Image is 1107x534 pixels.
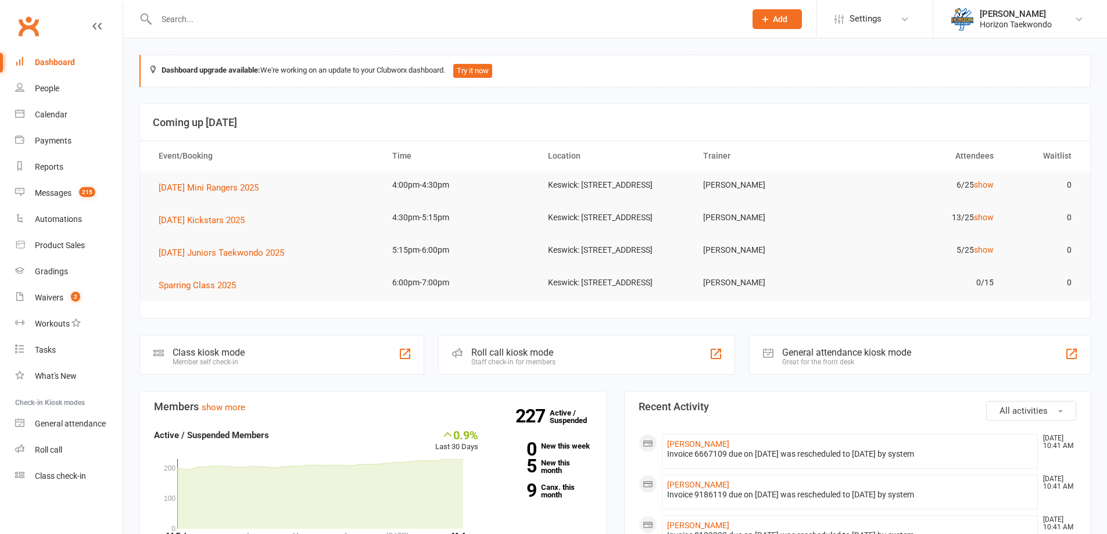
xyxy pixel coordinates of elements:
[782,358,911,366] div: Great for the front desk
[159,213,253,227] button: [DATE] Kickstars 2025
[159,215,245,225] span: [DATE] Kickstars 2025
[162,66,260,74] strong: Dashboard upgrade available:
[35,214,82,224] div: Automations
[496,483,592,499] a: 9Canx. this month
[35,136,71,145] div: Payments
[153,117,1077,128] h3: Coming up [DATE]
[753,9,802,29] button: Add
[15,49,123,76] a: Dashboard
[435,428,478,441] div: 0.9%
[148,141,382,171] th: Event/Booking
[496,459,592,474] a: 5New this month
[35,345,56,354] div: Tasks
[693,204,848,231] td: [PERSON_NAME]
[35,110,67,119] div: Calendar
[382,204,538,231] td: 4:30pm-5:15pm
[538,269,693,296] td: Keswick: [STREET_ADDRESS]
[15,128,123,154] a: Payments
[14,12,43,41] a: Clubworx
[173,347,245,358] div: Class kiosk mode
[693,269,848,296] td: [PERSON_NAME]
[667,521,729,530] a: [PERSON_NAME]
[159,278,244,292] button: Sparring Class 2025
[382,171,538,199] td: 4:00pm-4:30pm
[35,471,86,481] div: Class check-in
[974,213,994,222] a: show
[382,269,538,296] td: 6:00pm-7:00pm
[986,401,1076,421] button: All activities
[496,440,536,458] strong: 0
[15,102,123,128] a: Calendar
[35,241,85,250] div: Product Sales
[35,267,68,276] div: Gradings
[159,280,236,291] span: Sparring Class 2025
[15,337,123,363] a: Tasks
[79,187,95,197] span: 215
[35,371,77,381] div: What's New
[667,449,1033,459] div: Invoice 6667109 due on [DATE] was rescheduled to [DATE] by system
[848,269,1004,296] td: 0/15
[15,311,123,337] a: Workouts
[453,64,492,78] button: Try it now
[667,490,1033,500] div: Invoice 9186119 due on [DATE] was rescheduled to [DATE] by system
[35,445,62,454] div: Roll call
[471,358,556,366] div: Staff check-in for members
[35,58,75,67] div: Dashboard
[15,154,123,180] a: Reports
[35,293,63,302] div: Waivers
[1004,204,1082,231] td: 0
[980,9,1052,19] div: [PERSON_NAME]
[1037,516,1076,531] time: [DATE] 10:41 AM
[1037,435,1076,450] time: [DATE] 10:41 AM
[848,171,1004,199] td: 6/25
[435,428,478,453] div: Last 30 Days
[159,248,284,258] span: [DATE] Juniors Taekwondo 2025
[850,6,882,32] span: Settings
[538,236,693,264] td: Keswick: [STREET_ADDRESS]
[35,188,71,198] div: Messages
[782,347,911,358] div: General attendance kiosk mode
[15,363,123,389] a: What's New
[153,11,737,27] input: Search...
[15,259,123,285] a: Gradings
[159,181,267,195] button: [DATE] Mini Rangers 2025
[15,411,123,437] a: General attendance kiosk mode
[139,55,1091,87] div: We're working on an update to your Clubworx dashboard.
[951,8,974,31] img: thumb_image1625461565.png
[35,162,63,171] div: Reports
[382,141,538,171] th: Time
[154,430,269,440] strong: Active / Suspended Members
[639,401,1077,413] h3: Recent Activity
[980,19,1052,30] div: Horizon Taekwondo
[693,141,848,171] th: Trainer
[538,204,693,231] td: Keswick: [STREET_ADDRESS]
[154,401,592,413] h3: Members
[15,206,123,232] a: Automations
[550,400,601,433] a: 227Active / Suspended
[848,204,1004,231] td: 13/25
[693,171,848,199] td: [PERSON_NAME]
[1004,236,1082,264] td: 0
[15,437,123,463] a: Roll call
[496,442,592,450] a: 0New this week
[496,482,536,499] strong: 9
[382,236,538,264] td: 5:15pm-6:00pm
[15,180,123,206] a: Messages 215
[159,182,259,193] span: [DATE] Mini Rangers 2025
[1004,141,1082,171] th: Waitlist
[974,180,994,189] a: show
[173,358,245,366] div: Member self check-in
[538,171,693,199] td: Keswick: [STREET_ADDRESS]
[667,439,729,449] a: [PERSON_NAME]
[15,232,123,259] a: Product Sales
[35,319,70,328] div: Workouts
[1004,269,1082,296] td: 0
[71,292,80,302] span: 2
[1004,171,1082,199] td: 0
[496,457,536,475] strong: 5
[15,285,123,311] a: Waivers 2
[159,246,292,260] button: [DATE] Juniors Taekwondo 2025
[515,407,550,425] strong: 227
[848,141,1004,171] th: Attendees
[848,236,1004,264] td: 5/25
